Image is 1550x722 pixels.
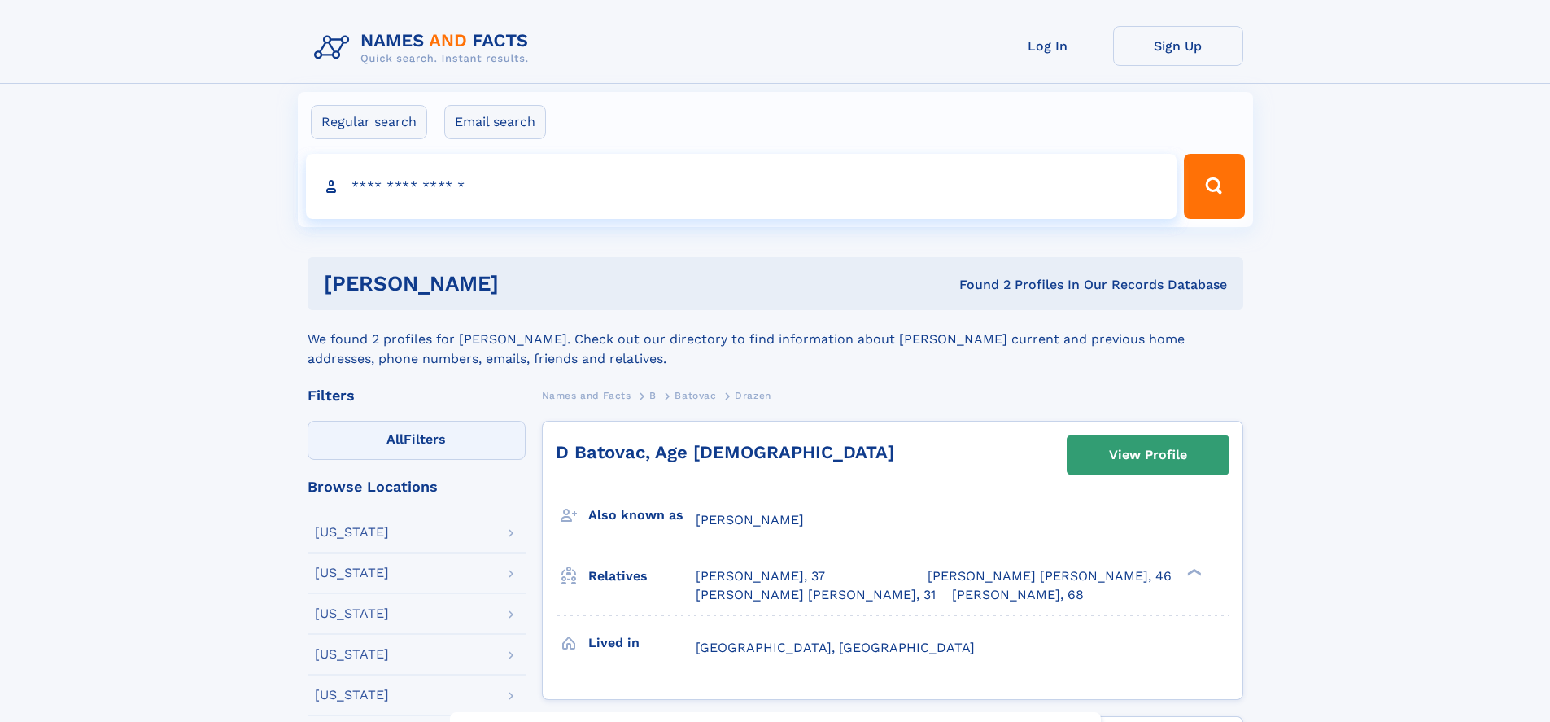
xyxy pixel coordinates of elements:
[588,562,696,590] h3: Relatives
[315,648,389,661] div: [US_STATE]
[324,273,729,294] h1: [PERSON_NAME]
[696,640,975,655] span: [GEOGRAPHIC_DATA], [GEOGRAPHIC_DATA]
[696,586,936,604] a: [PERSON_NAME] [PERSON_NAME], 31
[649,385,657,405] a: B
[1183,567,1203,578] div: ❯
[952,586,1084,604] a: [PERSON_NAME], 68
[542,385,631,405] a: Names and Facts
[735,390,771,401] span: Drazen
[308,479,526,494] div: Browse Locations
[675,385,716,405] a: Batovac
[588,629,696,657] h3: Lived in
[649,390,657,401] span: B
[729,276,1227,294] div: Found 2 Profiles In Our Records Database
[315,526,389,539] div: [US_STATE]
[1184,154,1244,219] button: Search Button
[1109,436,1187,474] div: View Profile
[315,689,389,702] div: [US_STATE]
[315,607,389,620] div: [US_STATE]
[386,431,404,447] span: All
[311,105,427,139] label: Regular search
[308,388,526,403] div: Filters
[1113,26,1243,66] a: Sign Up
[588,501,696,529] h3: Also known as
[308,310,1243,369] div: We found 2 profiles for [PERSON_NAME]. Check out our directory to find information about [PERSON_...
[315,567,389,580] div: [US_STATE]
[308,26,542,70] img: Logo Names and Facts
[696,567,825,585] a: [PERSON_NAME], 37
[696,512,804,527] span: [PERSON_NAME]
[983,26,1113,66] a: Log In
[675,390,716,401] span: Batovac
[1068,435,1229,475] a: View Profile
[444,105,546,139] label: Email search
[556,442,894,462] a: D Batovac, Age [DEMOGRAPHIC_DATA]
[306,154,1177,219] input: search input
[308,421,526,460] label: Filters
[928,567,1172,585] a: [PERSON_NAME] [PERSON_NAME], 46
